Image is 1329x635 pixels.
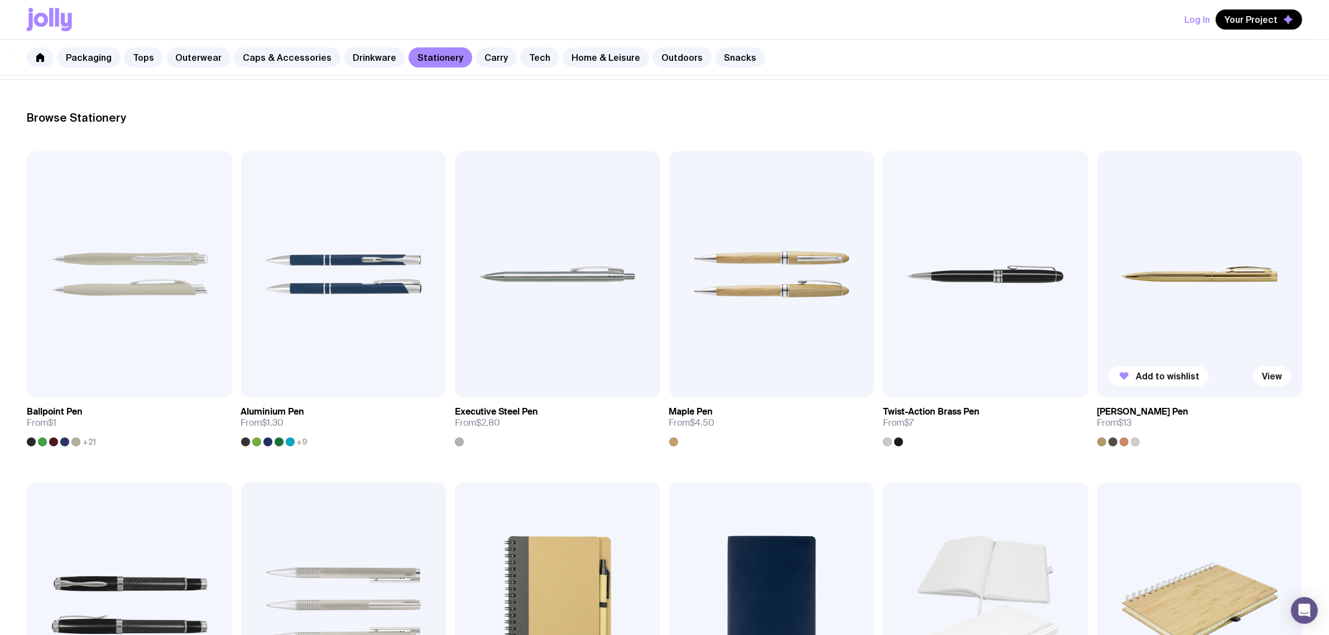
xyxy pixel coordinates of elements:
[904,417,914,429] span: $7
[1119,417,1132,429] span: $13
[883,397,1088,446] a: Twist-Action Brass PenFrom$7
[1216,9,1302,30] button: Your Project
[27,406,83,417] h3: Ballpoint Pen
[241,417,284,429] span: From
[883,406,980,417] h3: Twist-Action Brass Pen
[1109,366,1209,386] button: Add to wishlist
[57,47,121,68] a: Packaging
[669,397,875,446] a: Maple PenFrom$4.50
[1097,406,1189,417] h3: [PERSON_NAME] Pen
[455,406,538,417] h3: Executive Steel Pen
[1136,371,1200,382] span: Add to wishlist
[166,47,231,68] a: Outerwear
[1291,597,1318,624] div: Open Intercom Messenger
[1184,9,1210,30] button: Log In
[652,47,712,68] a: Outdoors
[234,47,340,68] a: Caps & Accessories
[297,437,308,446] span: +9
[124,47,163,68] a: Tops
[27,417,56,429] span: From
[241,406,305,417] h3: Aluminium Pen
[1225,14,1278,25] span: Your Project
[83,437,96,446] span: +21
[669,406,713,417] h3: Maple Pen
[241,397,447,446] a: Aluminium PenFrom$1.30+9
[1253,366,1291,386] a: View
[262,417,284,429] span: $1.30
[455,417,500,429] span: From
[669,417,715,429] span: From
[520,47,559,68] a: Tech
[883,417,914,429] span: From
[409,47,472,68] a: Stationery
[690,417,715,429] span: $4.50
[1097,417,1132,429] span: From
[563,47,649,68] a: Home & Leisure
[48,417,56,429] span: $1
[476,47,517,68] a: Carry
[27,111,1302,124] h2: Browse Stationery
[27,397,232,446] a: Ballpoint PenFrom$1+21
[715,47,765,68] a: Snacks
[455,397,660,446] a: Executive Steel PenFrom$2.80
[1097,397,1303,446] a: [PERSON_NAME] PenFrom$13
[476,417,500,429] span: $2.80
[344,47,405,68] a: Drinkware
